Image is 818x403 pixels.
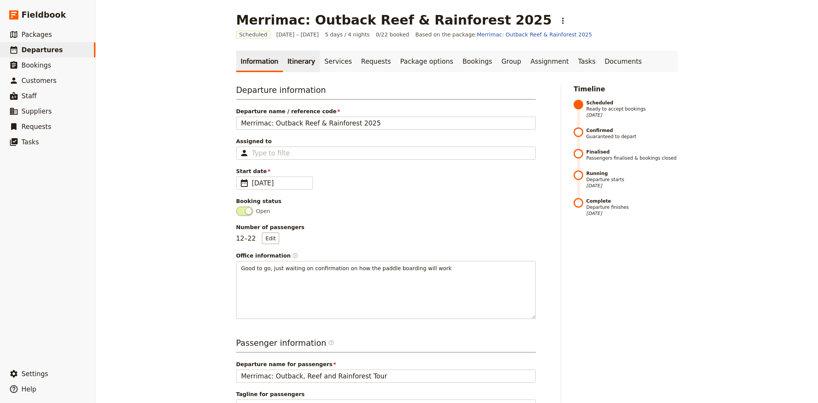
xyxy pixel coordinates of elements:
button: Actions [556,14,569,27]
a: Bookings [458,51,497,72]
span: Good to go, just waiting on confirmation on how the paddle boarding will work [241,265,452,271]
span: Passengers finalised & bookings closed [586,149,678,161]
span: Requests [21,123,51,130]
span: Suppliers [21,107,52,115]
a: Services [320,51,357,72]
span: Departures [21,46,63,54]
div: Booking status [236,197,536,205]
span: Open [256,207,270,215]
span: [DATE] [586,210,678,216]
span: Guaranteed to depart [586,127,678,140]
div: Office information [236,252,536,259]
p: 12 – 22 [236,233,280,244]
span: [DATE] – [DATE] [277,31,319,38]
strong: Complete [586,198,678,204]
input: Assigned to [252,149,290,158]
span: [DATE] [586,112,678,118]
span: Bookings [21,61,51,69]
span: Departure name for passengers [236,360,536,368]
span: Assigned to [236,137,536,145]
strong: Scheduled [586,100,678,106]
a: Package options [396,51,458,72]
input: Departure name for passengers [236,370,536,383]
span: Scheduled [236,31,270,38]
span: Customers [21,77,56,84]
span: ​ [240,178,249,188]
a: Merrimac: Outback Reef & Rainforest 2025 [477,31,592,38]
span: Settings [21,370,48,378]
span: Staff [21,92,37,100]
a: Tasks [573,51,600,72]
span: Ready to accept bookings [586,100,678,118]
span: ​ [328,340,334,349]
a: Documents [600,51,647,72]
span: Departure starts [586,170,678,189]
strong: Confirmed [586,127,678,134]
input: Departure name / reference code [236,117,536,130]
span: Departure finishes [586,198,678,216]
span: [DATE] [252,178,308,188]
a: Itinerary [283,51,320,72]
span: Fieldbook [21,9,66,21]
a: Group [497,51,526,72]
a: Requests [357,51,396,72]
span: Number of passengers [236,223,536,231]
span: 5 days / 4 nights [325,31,370,38]
span: Tasks [21,138,39,146]
button: Number of passengers12–22 [262,233,279,244]
h3: Departure information [236,84,536,100]
span: [DATE] [586,183,678,189]
span: Start date [236,167,536,175]
span: 0/22 booked [376,31,409,38]
span: ​ [328,340,334,346]
span: Help [21,385,36,393]
span: Packages [21,31,52,38]
a: Information [236,51,283,72]
h1: Merrimac: Outback Reef & Rainforest 2025 [236,12,552,28]
h3: Passenger information [236,337,536,353]
a: Assignment [526,51,573,72]
strong: Finalised [586,149,678,155]
span: Departure name / reference code [236,107,536,115]
span: ​ [292,253,298,259]
span: Based on the package: [415,31,592,38]
h2: Timeline [574,84,678,94]
span: Tagline for passengers [236,390,536,398]
strong: Running [586,170,678,177]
